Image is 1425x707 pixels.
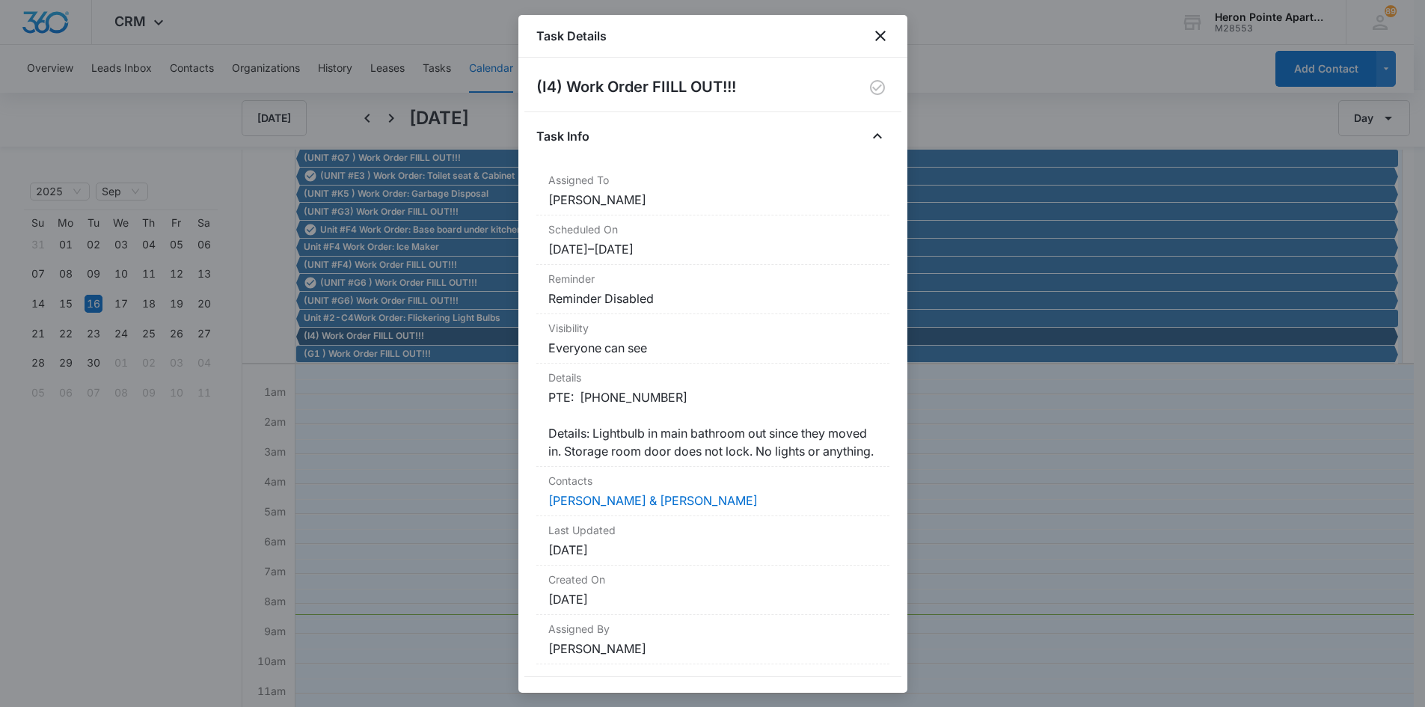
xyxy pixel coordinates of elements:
[548,388,877,460] dd: PTE: [PHONE_NUMBER] Details: Lightbulb in main bathroom out since they moved in. Storage room doo...
[548,240,877,258] dd: [DATE] – [DATE]
[536,467,889,516] div: Contacts[PERSON_NAME] & [PERSON_NAME]
[548,522,877,538] dt: Last Updated
[548,590,877,608] dd: [DATE]
[536,615,889,664] div: Assigned By[PERSON_NAME]
[536,27,607,45] h1: Task Details
[536,215,889,265] div: Scheduled On[DATE]–[DATE]
[548,621,877,637] dt: Assigned By
[536,265,889,314] div: ReminderReminder Disabled
[536,566,889,615] div: Created On[DATE]
[548,191,877,209] dd: [PERSON_NAME]
[548,271,877,287] dt: Reminder
[548,541,877,559] dd: [DATE]
[548,172,877,188] dt: Assigned To
[548,221,877,237] dt: Scheduled On
[871,27,889,45] button: close
[548,339,877,357] dd: Everyone can see
[536,364,889,467] div: DetailsPTE: [PHONE_NUMBER] Details: Lightbulb in main bathroom out since they moved in. Storage r...
[548,290,877,307] dd: Reminder Disabled
[548,640,877,658] dd: [PERSON_NAME]
[865,124,889,148] button: Close
[536,314,889,364] div: VisibilityEveryone can see
[548,320,877,336] dt: Visibility
[548,473,877,489] dt: Contacts
[548,493,758,508] a: [PERSON_NAME] & [PERSON_NAME]
[548,572,877,587] dt: Created On
[536,166,889,215] div: Assigned To[PERSON_NAME]
[548,370,877,385] dt: Details
[536,127,589,145] h4: Task Info
[536,76,736,100] h2: (I4) Work Order FIILL OUT!!!
[536,516,889,566] div: Last Updated[DATE]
